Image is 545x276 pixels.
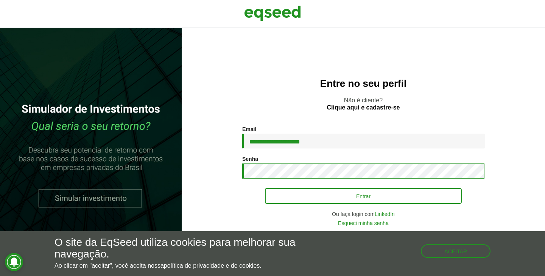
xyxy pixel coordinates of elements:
[242,156,258,162] label: Senha
[242,211,484,217] div: Ou faça login com
[375,211,395,217] a: LinkedIn
[164,263,260,269] a: política de privacidade e de cookies
[197,78,530,89] h2: Entre no seu perfil
[54,262,316,269] p: Ao clicar em "aceitar", você aceita nossa .
[421,244,490,258] button: Aceitar
[244,4,301,23] img: EqSeed Logo
[327,105,400,111] a: Clique aqui e cadastre-se
[242,126,256,132] label: Email
[265,188,462,204] button: Entrar
[197,97,530,111] p: Não é cliente?
[54,237,316,260] h5: O site da EqSeed utiliza cookies para melhorar sua navegação.
[338,220,389,226] a: Esqueci minha senha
